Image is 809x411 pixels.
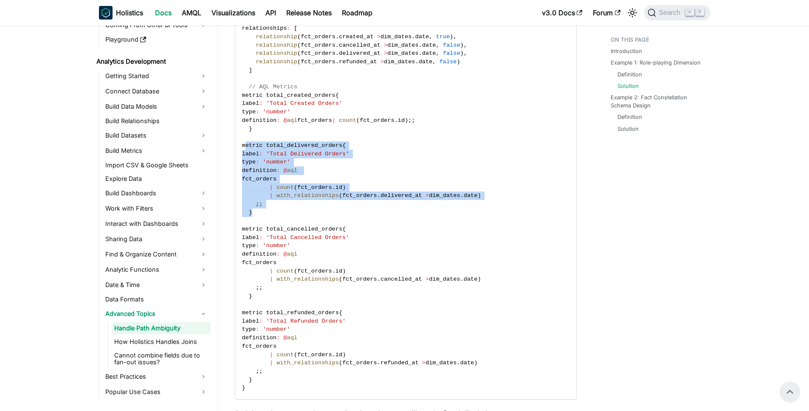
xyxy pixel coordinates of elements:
[384,59,415,65] span: dim_dates
[287,25,290,31] span: :
[342,360,377,366] span: fct_orders
[94,56,210,68] a: Analytics Development
[259,201,262,207] span: ;
[256,59,297,65] span: relationship
[342,352,346,358] span: )
[270,192,273,199] span: |
[242,234,259,241] span: label
[460,276,464,282] span: .
[617,70,642,79] a: Definition
[335,34,339,40] span: .
[249,67,252,73] span: ]
[387,50,418,56] span: dim_dates
[103,293,210,305] a: Data Formats
[242,310,339,316] span: metric total_refunded_orders
[477,276,481,282] span: )
[342,226,346,232] span: {
[103,385,210,399] a: Popular Use Cases
[297,352,332,358] span: fct_orders
[177,6,206,20] a: AMQL
[276,335,280,341] span: :
[276,268,294,274] span: count
[780,382,800,402] button: Scroll back to top
[464,42,467,48] span: ,
[287,117,297,124] span: aql
[270,276,273,282] span: |
[297,34,301,40] span: (
[259,234,262,241] span: :
[611,93,705,110] a: Example 2: Fact Constellation Schema Design
[276,276,339,282] span: with_relationships
[259,151,262,157] span: :
[337,6,378,20] a: Roadmap
[335,92,339,99] span: {
[588,6,626,20] a: Forum
[270,352,273,358] span: |
[150,6,177,20] a: Docs
[281,6,337,20] a: Release Notes
[422,50,436,56] span: date
[103,159,210,171] a: Import CSV & Google Sheets
[276,360,339,366] span: with_relationships
[242,343,277,349] span: fct_orders
[242,259,277,266] span: fct_orders
[422,360,426,366] span: >
[339,276,342,282] span: (
[436,42,439,48] span: ,
[103,202,210,215] a: Work with Filters
[242,142,343,149] span: metric total_delivered_orders
[477,192,481,199] span: )
[332,184,335,191] span: .
[283,251,287,257] span: @
[626,6,639,20] button: Switch between dark and light mode (currently light mode)
[611,59,701,67] a: Example 1: Role-playing Dimension
[398,117,405,124] span: id
[381,360,419,366] span: refunded_at
[99,6,143,20] a: HolisticsHolistics
[464,50,467,56] span: ,
[297,184,332,191] span: fct_orders
[384,50,387,56] span: >
[103,144,210,158] a: Build Metrics
[276,192,339,199] span: with_relationships
[256,284,259,291] span: ;
[112,349,210,368] a: Cannot combine fields due to fan-out issues?
[103,186,210,200] a: Build Dashboards
[276,251,280,257] span: :
[270,184,273,191] span: |
[256,42,297,48] span: relationship
[422,42,436,48] span: date
[259,318,262,324] span: :
[339,192,342,199] span: (
[297,117,332,124] span: fct_orders
[339,42,381,48] span: cancelled_at
[242,151,259,157] span: label
[103,173,210,185] a: Explore Data
[432,59,436,65] span: ,
[381,276,422,282] span: cancelled_at
[332,352,335,358] span: .
[377,192,381,199] span: .
[266,151,350,157] span: 'Total Delivered Orders'
[464,192,478,199] span: date
[249,84,297,90] span: // AQL Metrics
[460,360,474,366] span: date
[405,117,408,124] span: )
[408,117,412,124] span: ;
[429,276,460,282] span: dim_dates
[335,42,339,48] span: .
[381,59,384,65] span: >
[103,232,210,246] a: Sharing Data
[276,184,294,191] span: count
[242,242,256,249] span: type
[457,360,460,366] span: .
[395,117,398,124] span: .
[443,42,460,48] span: false
[283,117,287,124] span: @
[656,9,685,17] span: Search
[262,109,290,115] span: 'number'
[419,59,433,65] span: date
[242,117,277,124] span: definition
[457,59,460,65] span: )
[242,92,335,99] span: metric total_created_orders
